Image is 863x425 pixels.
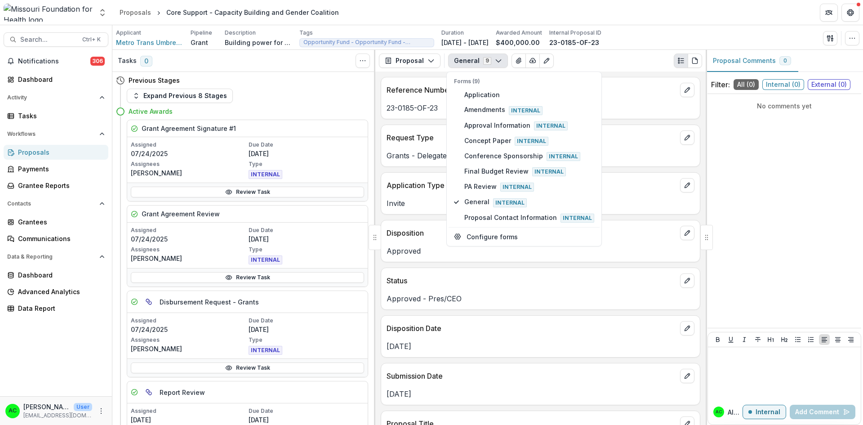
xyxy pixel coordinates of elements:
[680,226,694,240] button: edit
[464,136,594,146] span: Concept Paper
[734,79,759,90] span: All ( 0 )
[116,6,343,19] nav: breadcrumb
[96,406,107,416] button: More
[4,250,108,264] button: Open Data & Reporting
[680,273,694,288] button: edit
[18,111,101,121] div: Tasks
[4,268,108,282] a: Dashboard
[20,36,77,44] span: Search...
[249,346,282,355] span: INTERNAL
[249,234,365,244] p: [DATE]
[18,217,101,227] div: Grantees
[131,254,247,263] p: [PERSON_NAME]
[120,8,151,17] div: Proposals
[225,38,292,47] p: Building power for [DEMOGRAPHIC_DATA] people - The Gender Coalition - Metro Trans Umbrella Group ...
[808,79,850,90] span: External ( 0 )
[680,178,694,192] button: edit
[711,101,858,111] p: No comments yet
[712,334,723,345] button: Bold
[820,4,838,22] button: Partners
[4,215,108,229] a: Grantees
[249,407,365,415] p: Due Date
[9,408,17,414] div: Alyssa Curran
[131,272,364,283] a: Review Task
[4,54,108,68] button: Notifications306
[493,198,527,207] span: Internal
[832,334,843,345] button: Align Center
[561,214,594,223] span: Internal
[18,148,101,157] div: Proposals
[249,415,365,425] p: [DATE]
[4,127,108,141] button: Open Workflows
[131,141,247,149] p: Assigned
[249,149,365,158] p: [DATE]
[18,164,101,174] div: Payments
[379,54,440,68] button: Proposal
[464,121,594,130] span: Approval Information
[4,90,108,105] button: Open Activity
[547,152,580,161] span: Internal
[4,284,108,299] a: Advanced Analytics
[131,407,247,415] p: Assigned
[249,336,365,344] p: Type
[166,8,339,17] div: Core Support - Capacity Building and Gender Coalition
[454,77,594,85] p: Forms (9)
[4,145,108,160] a: Proposals
[512,54,526,68] button: View Attached Files
[680,130,694,145] button: edit
[131,415,247,425] p: [DATE]
[674,54,688,68] button: Plaintext view
[131,362,364,373] a: Review Task
[249,141,365,149] p: Due Date
[762,79,804,90] span: Internal ( 0 )
[387,103,694,113] p: 23-0185-OF-23
[299,29,313,37] p: Tags
[4,197,108,211] button: Open Contacts
[783,58,787,64] span: 0
[18,287,101,296] div: Advanced Analytics
[387,228,676,238] p: Disposition
[191,29,212,37] p: Pipeline
[387,85,676,95] p: Reference Number
[142,385,156,399] button: View dependent tasks
[74,403,92,411] p: User
[140,56,152,67] span: 0
[131,246,247,254] p: Assignees
[160,388,205,397] h5: Report Review
[515,137,548,146] span: Internal
[496,38,540,47] p: $400,000.00
[191,38,208,47] p: Grant
[739,334,750,345] button: Italicize
[387,180,676,191] p: Application Type
[7,201,96,207] span: Contacts
[7,254,96,260] span: Data & Reporting
[23,402,70,412] p: [PERSON_NAME]
[464,90,594,99] span: Application
[441,29,464,37] p: Duration
[131,234,247,244] p: 07/24/2025
[249,255,282,264] span: INTERNAL
[716,410,722,414] div: Alyssa Curran
[249,317,365,325] p: Due Date
[752,334,763,345] button: Strike
[387,132,676,143] p: Request Type
[7,94,96,101] span: Activity
[303,39,430,45] span: Opportunity Fund - Opportunity Fund - Grants/Contracts
[4,4,93,22] img: Missouri Foundation for Health logo
[249,226,365,234] p: Due Date
[142,209,220,219] h5: Grant Agreement Review
[779,334,790,345] button: Heading 2
[680,369,694,383] button: edit
[532,167,566,176] span: Internal
[387,198,694,209] p: Invite
[160,297,259,307] h5: Disbursement Request - Grants
[387,293,694,304] p: Approved - Pres/CEO
[387,275,676,286] p: Status
[711,79,730,90] p: Filter:
[509,106,543,115] span: Internal
[4,301,108,316] a: Data Report
[118,57,137,65] h3: Tasks
[464,213,594,223] span: Proposal Contact Information
[142,295,156,309] button: View dependent tasks
[549,38,599,47] p: 23-0185-OF-23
